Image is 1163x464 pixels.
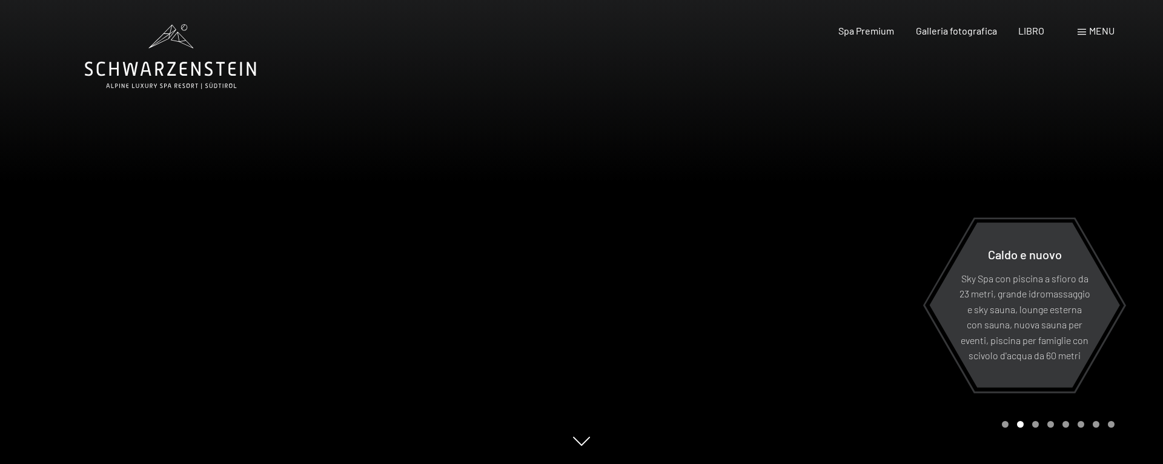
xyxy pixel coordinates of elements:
div: Pagina 3 della giostra [1032,421,1039,428]
a: Spa Premium [838,25,894,36]
div: Carosello Pagina 7 [1093,421,1099,428]
font: menu [1089,25,1115,36]
div: Pagina Carosello 2 (Diapositiva corrente) [1017,421,1024,428]
font: Sky Spa con piscina a sfioro da 23 metri, grande idromassaggio e sky sauna, lounge esterna con sa... [959,272,1090,361]
a: Galleria fotografica [916,25,997,36]
div: Pagina carosello 1 [1002,421,1009,428]
font: Caldo e nuovo [988,247,1062,261]
a: Caldo e nuovo Sky Spa con piscina a sfioro da 23 metri, grande idromassaggio e sky sauna, lounge ... [929,222,1121,388]
div: Pagina 6 della giostra [1078,421,1084,428]
div: Pagina 8 della giostra [1108,421,1115,428]
a: LIBRO [1018,25,1044,36]
div: Pagina 4 del carosello [1047,421,1054,428]
div: Paginazione carosello [998,421,1115,428]
div: Pagina 5 della giostra [1062,421,1069,428]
